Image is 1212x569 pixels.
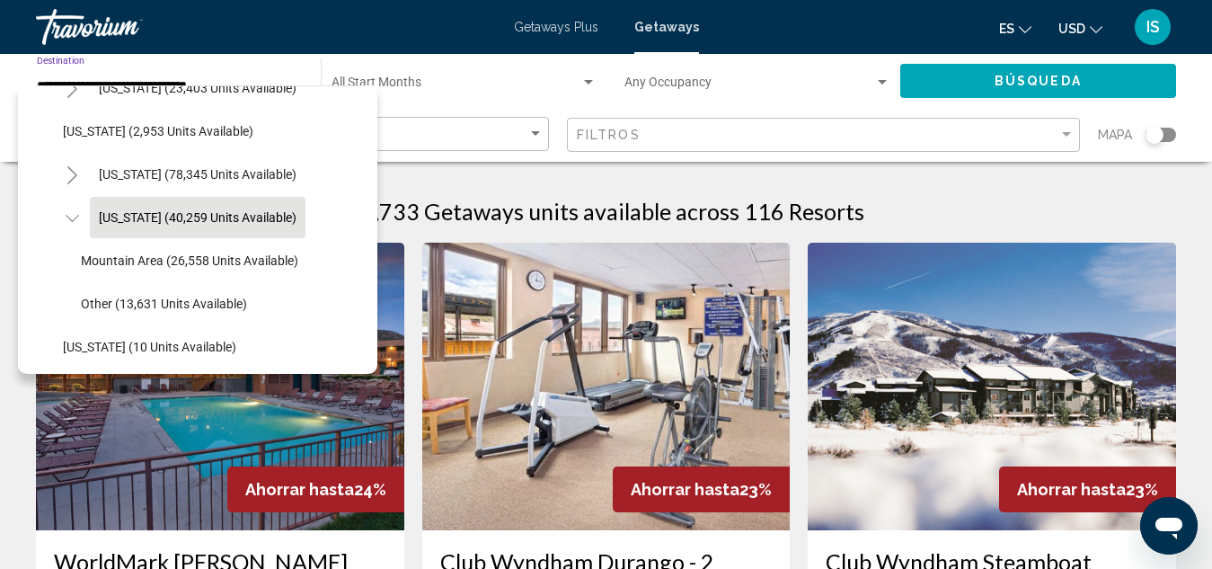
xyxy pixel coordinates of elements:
[54,326,245,368] button: [US_STATE] (10 units available)
[900,64,1176,97] button: Búsqueda
[54,70,90,106] button: Toggle Arizona (23,403 units available)
[54,156,90,192] button: Toggle California (78,345 units available)
[72,283,256,325] button: Other (13,631 units available)
[999,22,1014,36] span: es
[81,253,298,268] span: Mountain Area (26,558 units available)
[54,200,90,236] button: Toggle Colorado (40,259 units available)
[577,128,641,142] span: Filtros
[63,340,236,354] span: [US_STATE] (10 units available)
[999,467,1176,512] div: 23%
[613,467,790,512] div: 23%
[81,297,247,311] span: Other (13,631 units available)
[72,240,307,281] button: Mountain Area (26,558 units available)
[90,197,305,238] button: [US_STATE] (40,259 units available)
[808,243,1176,530] img: 6367E01X.jpg
[999,15,1031,41] button: Change language
[1098,122,1132,147] span: Mapa
[1058,15,1102,41] button: Change currency
[99,167,296,182] span: [US_STATE] (78,345 units available)
[99,81,296,95] span: [US_STATE] (23,403 units available)
[422,243,791,530] img: 6776O01X.jpg
[514,20,598,34] a: Getaways Plus
[995,75,1082,89] span: Búsqueda
[1140,497,1198,555] iframe: Button to launch messaging window
[36,243,404,530] img: 7730O01X.jpg
[90,67,305,109] button: [US_STATE] (23,403 units available)
[36,9,496,45] a: Travorium
[634,20,699,34] a: Getaways
[348,198,864,225] h1: 20,733 Getaways units available across 116 Resorts
[54,111,262,152] button: [US_STATE] (2,953 units available)
[1017,480,1126,499] span: Ahorrar hasta
[631,480,739,499] span: Ahorrar hasta
[567,117,1080,154] button: Filter
[63,124,253,138] span: [US_STATE] (2,953 units available)
[1129,8,1176,46] button: User Menu
[227,467,404,512] div: 24%
[1058,22,1085,36] span: USD
[1146,18,1160,36] span: IS
[99,210,296,225] span: [US_STATE] (40,259 units available)
[245,480,354,499] span: Ahorrar hasta
[90,154,305,195] button: [US_STATE] (78,345 units available)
